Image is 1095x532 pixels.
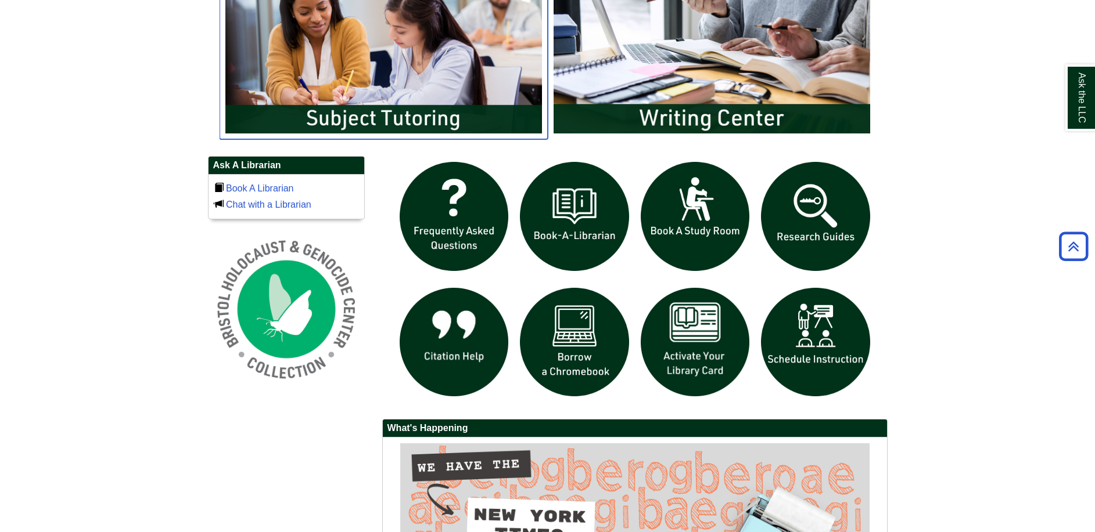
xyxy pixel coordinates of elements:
[635,156,756,277] img: book a study room icon links to book a study room web page
[394,156,515,277] img: frequently asked questions
[394,156,876,407] div: slideshow
[383,419,887,437] h2: What's Happening
[1055,238,1092,254] a: Back to Top
[755,282,876,403] img: For faculty. Schedule Library Instruction icon links to form.
[514,156,635,277] img: Book a Librarian icon links to book a librarian web page
[208,231,365,388] img: Holocaust and Genocide Collection
[226,183,294,193] a: Book A Librarian
[394,282,515,403] img: citation help icon links to citation help guide page
[226,200,311,209] a: Chat with a Librarian
[209,157,364,175] h2: Ask A Librarian
[514,282,635,403] img: Borrow a chromebook icon links to the borrow a chromebook web page
[635,282,756,403] img: activate Library Card icon links to form to activate student ID into library card
[755,156,876,277] img: Research Guides icon links to research guides web page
